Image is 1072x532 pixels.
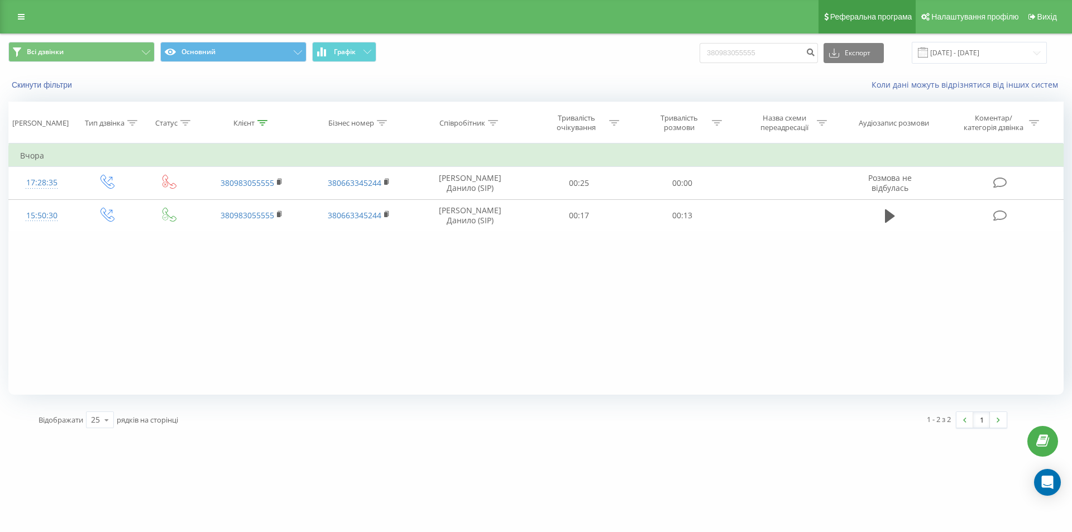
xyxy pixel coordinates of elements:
div: Тип дзвінка [85,118,125,128]
button: Скинути фільтри [8,80,78,90]
div: Тривалість очікування [547,113,606,132]
span: Налаштування профілю [931,12,1018,21]
a: Коли дані можуть відрізнятися вiд інших систем [872,79,1064,90]
td: 00:25 [528,167,630,199]
button: Графік [312,42,376,62]
td: 00:00 [630,167,733,199]
span: Вихід [1037,12,1057,21]
div: 15:50:30 [20,205,64,227]
span: Графік [334,48,356,56]
a: 380663345244 [328,210,381,221]
div: Тривалість розмови [649,113,709,132]
div: 17:28:35 [20,172,64,194]
a: 380663345244 [328,178,381,188]
div: Назва схеми переадресації [754,113,814,132]
div: Статус [155,118,178,128]
td: [PERSON_NAME] Данило (SIP) [412,167,528,199]
td: 00:17 [528,199,630,232]
span: Відображати [39,415,83,425]
span: рядків на сторінці [117,415,178,425]
div: Аудіозапис розмови [859,118,929,128]
button: Всі дзвінки [8,42,155,62]
span: Реферальна програма [830,12,912,21]
div: Клієнт [233,118,255,128]
div: [PERSON_NAME] [12,118,69,128]
td: 00:13 [630,199,733,232]
div: Співробітник [439,118,485,128]
td: [PERSON_NAME] Данило (SIP) [412,199,528,232]
div: 1 - 2 з 2 [927,414,951,425]
div: Open Intercom Messenger [1034,469,1061,496]
span: Всі дзвінки [27,47,64,56]
button: Експорт [824,43,884,63]
div: Бізнес номер [328,118,374,128]
button: Основний [160,42,307,62]
td: Вчора [9,145,1064,167]
span: Розмова не відбулась [868,172,912,193]
a: 380983055555 [221,210,274,221]
a: 1 [973,412,990,428]
input: Пошук за номером [700,43,818,63]
div: Коментар/категорія дзвінка [961,113,1026,132]
a: 380983055555 [221,178,274,188]
div: 25 [91,414,100,425]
